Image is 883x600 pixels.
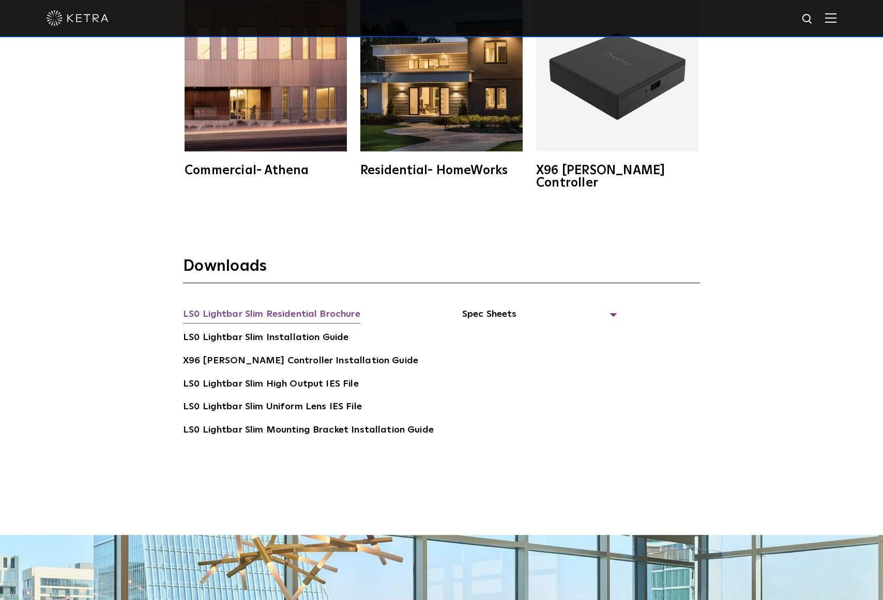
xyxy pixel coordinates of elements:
span: Spec Sheets [462,307,617,330]
a: LS0 Lightbar Slim High Output IES File [183,377,359,393]
h3: Downloads [183,256,700,283]
div: Commercial- Athena [185,164,347,177]
a: X96 [PERSON_NAME] Controller Installation Guide [183,353,418,370]
a: LS0 Lightbar Slim Installation Guide [183,330,348,347]
div: X96 [PERSON_NAME] Controller [536,164,698,189]
a: LS0 Lightbar Slim Residential Brochure [183,307,360,324]
a: LS0 Lightbar Slim Uniform Lens IES File [183,399,362,416]
div: Residential- HomeWorks [360,164,523,177]
img: Hamburger%20Nav.svg [825,13,836,23]
img: search icon [801,13,814,26]
img: ketra-logo-2019-white [47,10,109,26]
a: LS0 Lightbar Slim Mounting Bracket Installation Guide [183,423,434,439]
